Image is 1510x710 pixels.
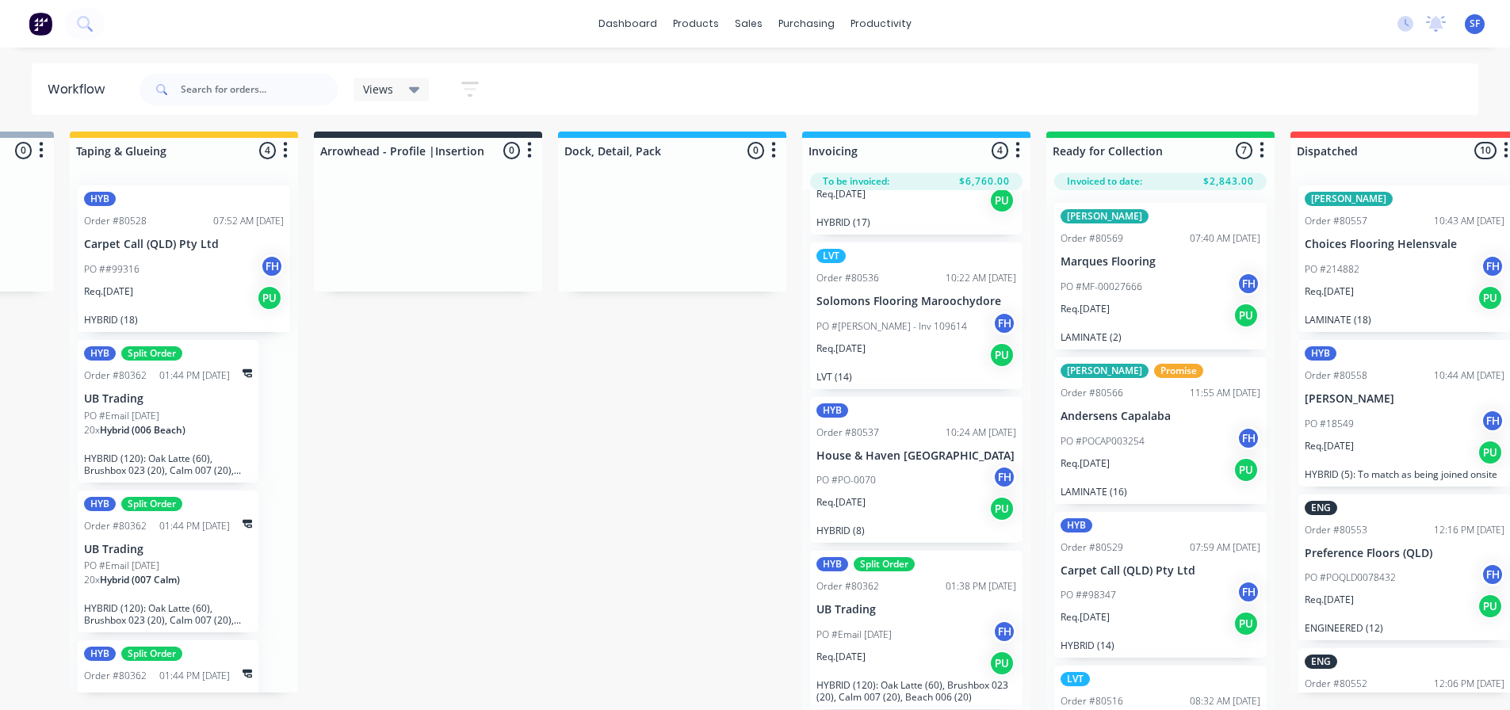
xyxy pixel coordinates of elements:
div: PU [989,651,1015,676]
div: PU [1478,594,1503,619]
div: FH [992,311,1016,335]
div: FH [1481,563,1504,586]
p: Req. [DATE] [1305,593,1354,607]
p: Req. [DATE] [816,650,866,664]
div: HYBSplit OrderOrder #8036201:44 PM [DATE]UB TradingPO #Email [DATE]20xHybrid (007 Calm)HYBRID (12... [78,491,258,633]
span: Hybrid (006 Beach) [100,423,185,437]
p: HYBRID (120): Oak Latte (60), Brushbox 023 (20), Calm 007 (20), Beach 006 (20) [84,452,252,476]
input: Search for orders... [181,74,338,105]
div: 01:44 PM [DATE] [159,519,230,533]
p: UB Trading [84,543,252,556]
div: Workflow [48,80,113,99]
p: Carpet Call (QLD) Pty Ltd [84,238,284,251]
p: Req. [DATE] [1061,610,1110,624]
div: Order #80553 [1305,523,1367,537]
div: FH [992,465,1016,489]
div: Order #80569 [1061,231,1123,246]
span: 20 x [84,423,100,437]
div: HYB [84,647,116,661]
p: ENGINEERED (12) [1305,622,1504,634]
div: HYBSplit OrderOrder #8036201:44 PM [DATE]UB TradingPO #Email [DATE]20xHybrid (006 Beach)HYBRID (1... [78,340,258,483]
p: PO #18549 [1305,417,1354,431]
div: Split Order [854,557,915,571]
p: PO #PO-0070 [816,473,876,487]
div: FH [1481,409,1504,433]
div: 12:06 PM [DATE] [1434,677,1504,691]
div: Order #80537 [816,426,879,440]
p: Req. [DATE] [1305,284,1354,299]
div: 11:55 AM [DATE] [1190,386,1260,400]
div: 10:44 AM [DATE] [1434,368,1504,383]
div: sales [727,12,770,36]
div: HYB [84,346,116,361]
p: HYBRID (120): Oak Latte (60), Brushbox 023 (20), Calm 007 (20), Beach 006 (20) [84,602,252,626]
div: HYBOrder #8053710:24 AM [DATE]House & Haven [GEOGRAPHIC_DATA]PO #PO-0070FHReq.[DATE]PUHYBRID (8) [810,397,1023,544]
p: HYBRID (14) [1061,639,1260,651]
span: To be invoiced: [823,174,889,189]
div: productivity [843,12,919,36]
div: Split Order [121,346,182,361]
p: PO #MF-00027666 [1061,280,1142,294]
div: Order #80528 [84,214,147,228]
p: PO #Email [DATE] [84,409,159,423]
div: [PERSON_NAME] [1061,209,1149,223]
div: Order #80362 [84,669,147,683]
div: HYB [1061,518,1092,532]
p: House & Haven [GEOGRAPHIC_DATA] [816,449,1016,463]
div: Split Order [121,497,182,511]
p: Req. [DATE] [816,187,866,201]
div: FH [1481,254,1504,278]
p: HYBRID (18) [84,314,284,326]
p: LVT (14) [816,371,1016,383]
div: LVTOrder #8053610:22 AM [DATE]Solomons Flooring MaroochydorePO #[PERSON_NAME] - Inv 109614FHReq.[... [810,242,1023,389]
div: HYB [84,192,116,206]
div: HYB [816,403,848,418]
p: PO #Email [DATE] [816,628,892,642]
p: Req. [DATE] [1305,439,1354,453]
div: Order #80362 [84,519,147,533]
div: Order #80516 [1061,694,1123,708]
p: LAMINATE (16) [1061,486,1260,498]
div: Promise [1154,364,1203,378]
p: Carpet Call (QLD) Pty Ltd [1061,564,1260,578]
div: PU [1233,611,1259,636]
div: 08:32 AM [DATE] [1190,694,1260,708]
p: Choices Flooring Helensvale [1305,238,1504,251]
p: PO ##99316 [84,262,140,277]
div: products [665,12,727,36]
div: PU [257,285,282,311]
p: PO #[PERSON_NAME] - Inv 109614 [816,319,967,334]
div: Order #80529 [1061,540,1123,555]
p: UB Trading [84,392,252,406]
p: HYBRID (5): To match as being joined onsite [1305,468,1504,480]
div: PU [989,496,1015,521]
span: $2,843.00 [1203,174,1254,189]
p: PO ##98347 [1061,588,1116,602]
div: Order #80536 [816,271,879,285]
div: 10:22 AM [DATE] [946,271,1016,285]
div: 10:43 AM [DATE] [1434,214,1504,228]
div: HYB [816,557,848,571]
p: LAMINATE (18) [1305,314,1504,326]
div: LVT [816,249,846,263]
a: dashboard [591,12,665,36]
span: $6,760.00 [959,174,1010,189]
div: Split Order [121,647,182,661]
div: ENG [1305,501,1337,515]
div: 01:38 PM [DATE] [946,579,1016,594]
div: PU [1478,285,1503,311]
p: Solomons Flooring Maroochydore [816,295,1016,308]
div: FH [992,620,1016,643]
div: [PERSON_NAME] [1305,192,1393,206]
span: 20 x [84,573,100,586]
div: PU [1478,440,1503,465]
img: Factory [29,12,52,36]
span: SF [1470,17,1480,31]
div: Order #80566 [1061,386,1123,400]
p: Req. [DATE] [816,342,866,356]
div: HYB [1305,346,1336,361]
div: HYB [84,497,116,511]
p: HYBRID (17) [816,216,1016,228]
p: PO #Email [DATE] [84,559,159,573]
p: PO #POCAP003254 [1061,434,1145,449]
